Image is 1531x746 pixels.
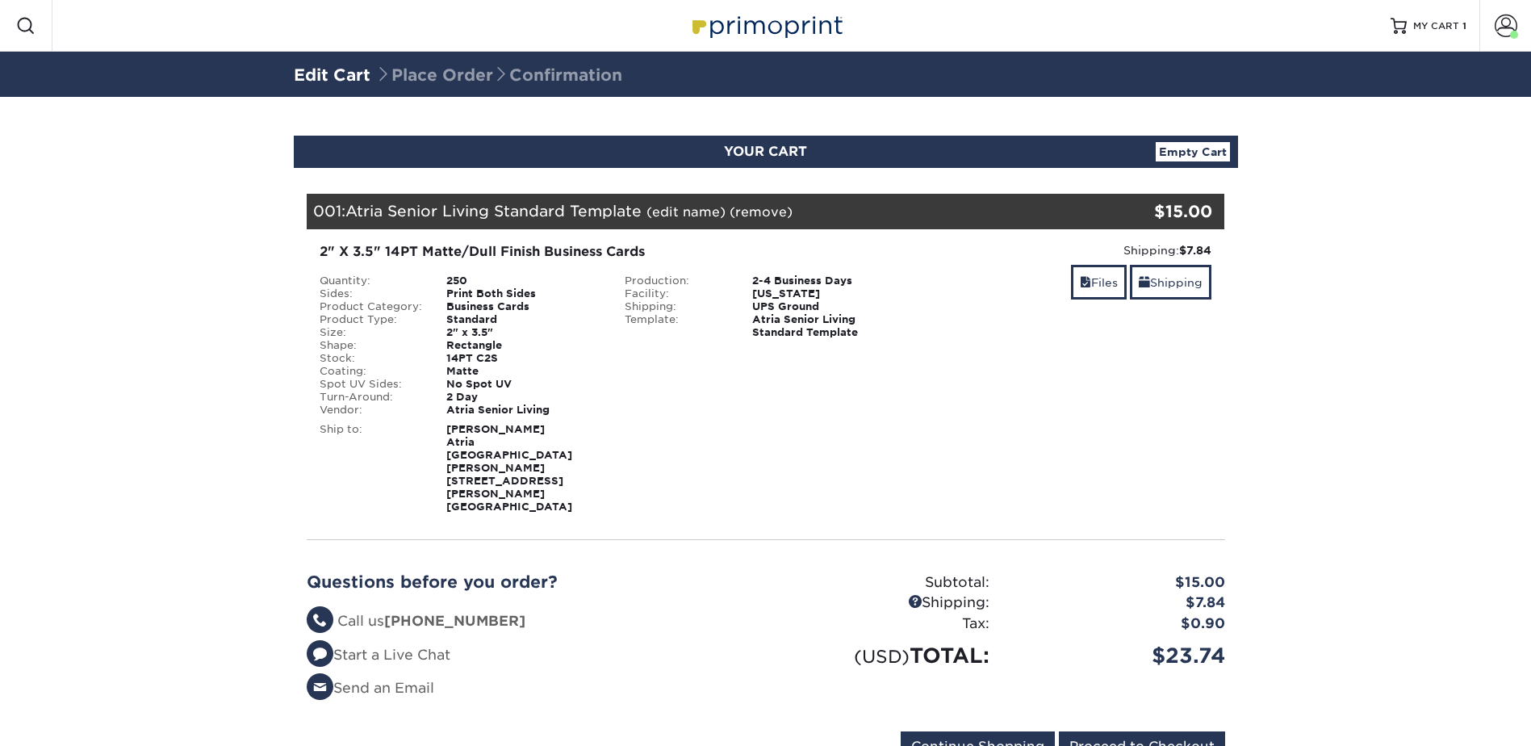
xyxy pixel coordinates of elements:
[740,275,918,287] div: 2-4 Business Days
[307,611,754,632] li: Call us
[307,378,435,391] div: Spot UV Sides:
[1002,593,1237,614] div: $7.84
[345,202,642,220] span: Atria Senior Living Standard Template
[446,423,572,513] strong: [PERSON_NAME] Atria [GEOGRAPHIC_DATA][PERSON_NAME] [STREET_ADDRESS][PERSON_NAME] [GEOGRAPHIC_DATA]
[766,593,1002,614] div: Shipping:
[434,391,613,404] div: 2 Day
[1071,265,1127,300] a: Files
[307,647,450,663] a: Start a Live Chat
[685,8,847,43] img: Primoprint
[1002,614,1237,635] div: $0.90
[730,204,793,220] a: (remove)
[375,65,622,85] span: Place Order Confirmation
[384,613,525,629] strong: [PHONE_NUMBER]
[307,287,435,300] div: Sides:
[307,313,435,326] div: Product Type:
[1072,199,1213,224] div: $15.00
[740,287,918,300] div: [US_STATE]
[1462,20,1466,31] span: 1
[307,326,435,339] div: Size:
[931,242,1212,258] div: Shipping:
[434,313,613,326] div: Standard
[434,326,613,339] div: 2" x 3.5"
[307,423,435,513] div: Ship to:
[613,287,740,300] div: Facility:
[434,275,613,287] div: 250
[1139,276,1150,289] span: shipping
[307,300,435,313] div: Product Category:
[294,65,370,85] a: Edit Cart
[1002,572,1237,593] div: $15.00
[307,365,435,378] div: Coating:
[320,242,906,262] div: 2" X 3.5" 14PT Matte/Dull Finish Business Cards
[1156,142,1230,161] a: Empty Cart
[307,391,435,404] div: Turn-Around:
[307,275,435,287] div: Quantity:
[434,365,613,378] div: Matte
[613,275,740,287] div: Production:
[434,287,613,300] div: Print Both Sides
[724,144,807,159] span: YOUR CART
[307,194,1072,229] div: 001:
[307,404,435,417] div: Vendor:
[1179,244,1211,257] strong: $7.84
[613,313,740,339] div: Template:
[646,204,726,220] a: (edit name)
[1413,19,1459,33] span: MY CART
[1002,640,1237,671] div: $23.74
[766,614,1002,635] div: Tax:
[434,404,613,417] div: Atria Senior Living
[766,572,1002,593] div: Subtotal:
[854,646,910,667] small: (USD)
[307,572,754,592] h2: Questions before you order?
[434,300,613,313] div: Business Cards
[740,313,918,339] div: Atria Senior Living Standard Template
[307,352,435,365] div: Stock:
[1130,265,1211,300] a: Shipping
[1080,276,1091,289] span: files
[307,680,434,696] a: Send an Email
[434,339,613,352] div: Rectangle
[307,339,435,352] div: Shape:
[613,300,740,313] div: Shipping:
[434,352,613,365] div: 14PT C2S
[766,640,1002,671] div: TOTAL:
[434,378,613,391] div: No Spot UV
[740,300,918,313] div: UPS Ground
